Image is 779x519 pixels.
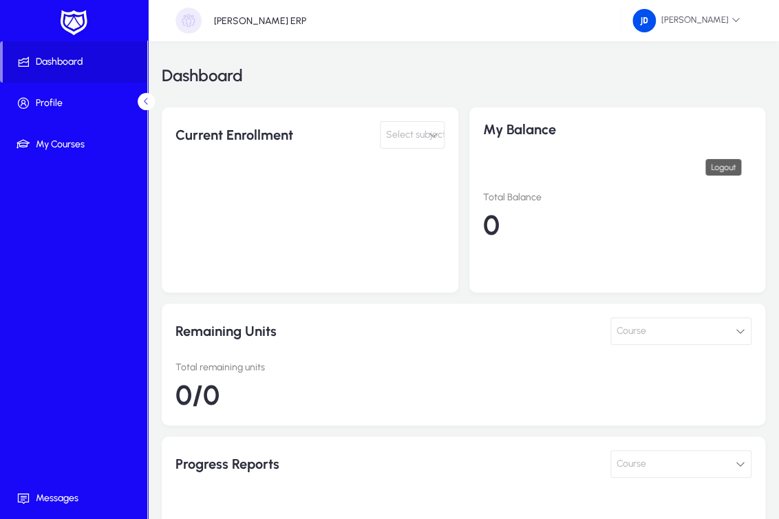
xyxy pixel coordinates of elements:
[617,317,646,345] span: Course
[56,8,91,37] img: white-logo.png
[3,83,150,124] a: Profile
[175,361,751,373] p: Total remaining units
[621,8,751,33] button: [PERSON_NAME]
[617,450,646,478] span: Course
[3,96,150,110] span: Profile
[175,450,458,478] p: Progress Reports
[214,15,306,27] p: [PERSON_NAME] ERP
[175,121,304,149] p: Current Enrollment
[632,9,740,32] span: [PERSON_NAME]
[632,9,656,32] img: 107.png
[483,209,500,242] span: 0
[175,317,458,345] p: Remaining Units
[483,121,752,138] p: My Balance
[175,8,202,34] img: organization-placeholder.png
[483,191,752,203] p: Total Balance
[3,478,150,519] a: Messages
[3,55,147,69] span: Dashboard
[3,491,150,505] span: Messages
[705,159,741,176] div: Logout
[3,138,150,151] span: My Courses
[162,67,243,84] h3: Dashboard
[386,121,446,149] span: Select subject
[3,124,150,165] a: My Courses
[175,379,220,412] span: 0/0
